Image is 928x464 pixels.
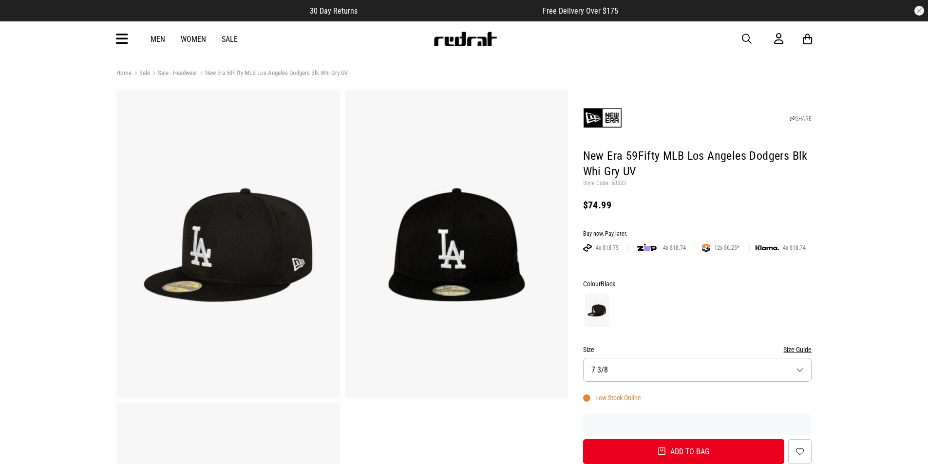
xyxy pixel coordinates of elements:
[583,244,592,252] img: AFTERPAY
[585,294,609,327] img: Black
[583,199,812,211] div: $74.99
[181,35,206,44] a: Women
[783,344,812,355] button: Size Guide
[150,69,197,78] a: Sale - Headwear
[197,69,348,78] a: New Era 59Fifty MLB Los Angeles Dodgers Blk Whi Gry UV
[710,244,743,252] span: 12x $6.25*
[583,394,641,402] div: Low Stock Online
[637,243,657,253] img: zip
[345,90,568,398] img: New Era 59fifty Mlb Los Angeles Dodgers Blk Whi Gry Uv in Black
[756,245,779,251] img: KLARNA
[583,278,812,290] div: Colour
[702,244,710,252] img: SPLITPAY
[377,6,523,16] iframe: Customer reviews powered by Trustpilot
[222,35,238,44] a: Sale
[583,230,812,238] div: Buy now, Pay later.
[132,69,150,78] a: Sale
[583,344,812,355] div: Size
[583,439,785,464] button: Add to bag
[583,358,812,382] button: 7 3/8
[433,32,497,46] img: Redrat logo
[790,115,812,122] a: SHARE
[116,69,132,76] a: Home
[591,365,608,374] span: 7 3/8
[116,90,340,398] img: New Era 59fifty Mlb Los Angeles Dodgers Blk Whi Gry Uv in Black
[151,35,165,44] a: Men
[583,148,812,180] h1: New Era 59Fifty MLB Los Angeles Dodgers Blk Whi Gry UV
[601,280,615,288] span: Black
[543,6,618,16] span: Free Delivery Over $175
[659,244,690,252] span: 4x $18.74
[583,98,622,137] img: New Era
[583,180,812,187] p: Style Code: 60533
[310,6,358,16] span: 30 Day Returns
[583,420,812,429] iframe: Customer reviews powered by Trustpilot
[779,244,810,252] span: 4x $18.74
[592,244,623,252] span: 4x $18.75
